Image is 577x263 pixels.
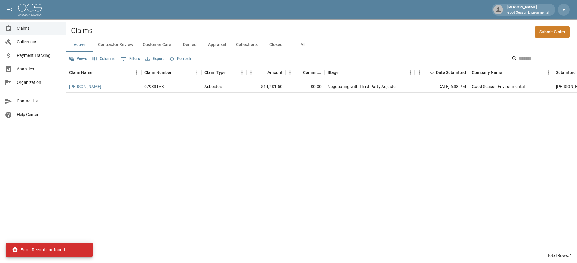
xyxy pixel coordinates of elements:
[325,64,415,81] div: Stage
[535,26,570,38] a: Submit Claim
[66,38,577,52] div: dynamic tabs
[67,54,89,63] button: Views
[406,68,415,77] button: Menu
[144,54,165,63] button: Export
[17,112,61,118] span: Help Center
[119,54,142,64] button: Show filters
[436,64,466,81] div: Date Submitted
[415,64,469,81] div: Date Submitted
[17,79,61,86] span: Organization
[192,68,201,77] button: Menu
[172,68,180,77] button: Sort
[69,84,101,90] a: [PERSON_NAME]
[507,10,549,15] p: Good Season Environmental
[141,64,201,81] div: Claim Number
[415,68,424,77] button: Menu
[226,68,234,77] button: Sort
[69,64,93,81] div: Claim Name
[285,68,295,77] button: Menu
[328,64,339,81] div: Stage
[176,38,203,52] button: Denied
[71,26,93,35] h2: Claims
[339,68,347,77] button: Sort
[231,38,262,52] button: Collections
[93,38,138,52] button: Contractor Review
[415,81,469,93] div: [DATE] 6:38 PM
[17,66,61,72] span: Analytics
[204,64,226,81] div: Claim Type
[66,38,93,52] button: Active
[544,68,553,77] button: Menu
[428,68,436,77] button: Sort
[17,25,61,32] span: Claims
[132,68,141,77] button: Menu
[472,64,502,81] div: Company Name
[469,64,553,81] div: Company Name
[285,64,325,81] div: Committed Amount
[262,38,289,52] button: Closed
[4,4,16,16] button: open drawer
[168,54,192,63] button: Refresh
[511,54,576,64] div: Search
[201,64,246,81] div: Claim Type
[246,81,285,93] div: $14,281.50
[295,68,303,77] button: Sort
[18,4,42,16] img: ocs-logo-white-transparent.png
[246,64,285,81] div: Amount
[505,4,552,15] div: [PERSON_NAME]
[66,64,141,81] div: Claim Name
[17,52,61,59] span: Payment Tracking
[328,84,397,90] div: Negotiating with Third-Party Adjuster
[144,84,164,90] div: 079331AB
[17,98,61,104] span: Contact Us
[246,68,255,77] button: Menu
[17,39,61,45] span: Collections
[203,38,231,52] button: Appraisal
[303,64,322,81] div: Committed Amount
[138,38,176,52] button: Customer Care
[502,68,511,77] button: Sort
[259,68,267,77] button: Sort
[289,38,316,52] button: All
[91,54,116,63] button: Select columns
[472,84,525,90] div: Good Season Environmental
[93,68,101,77] button: Sort
[12,244,65,255] div: Error: Record not found
[237,68,246,77] button: Menu
[144,64,172,81] div: Claim Number
[267,64,282,81] div: Amount
[547,252,572,258] div: Total Rows: 1
[204,84,222,90] div: Asbestos
[285,81,325,93] div: $0.00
